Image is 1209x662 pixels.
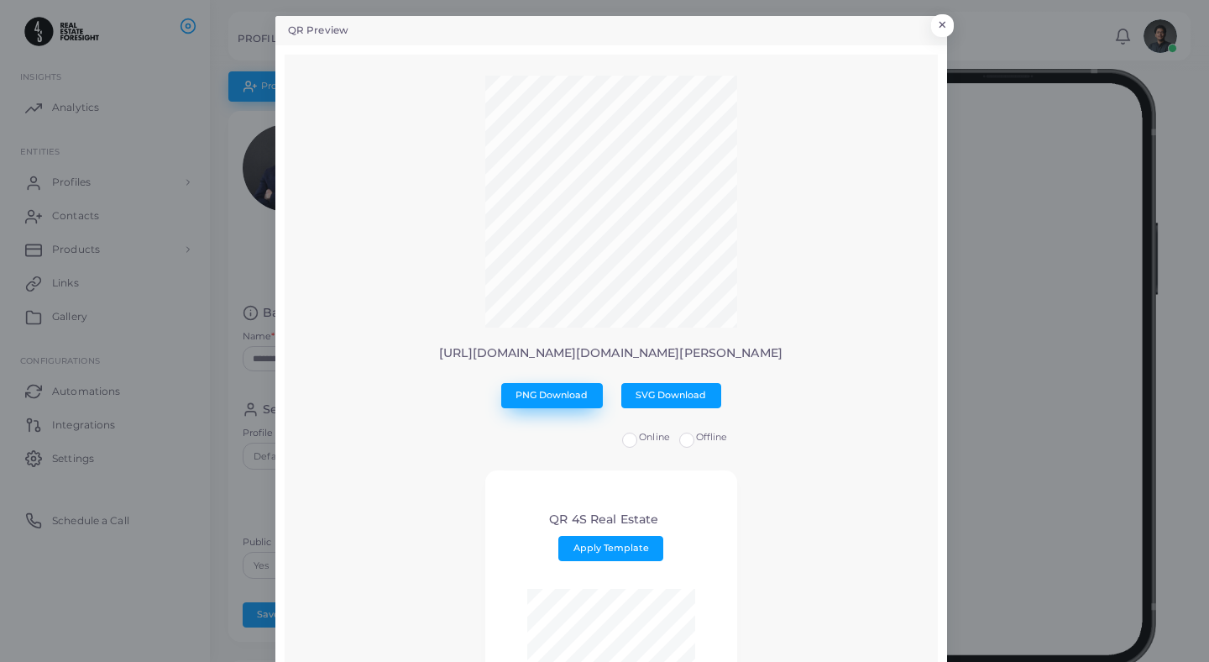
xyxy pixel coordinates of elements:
button: SVG Download [621,383,721,408]
button: Apply Template [558,536,663,561]
button: PNG Download [501,383,603,408]
span: Online [639,431,670,443]
h5: QR Preview [288,24,348,38]
span: Offline [696,431,728,443]
span: SVG Download [636,389,706,401]
h4: QR 4S Real Estate [549,512,658,527]
span: PNG Download [516,389,588,401]
p: [URL][DOMAIN_NAME][DOMAIN_NAME][PERSON_NAME] [297,346,924,360]
span: Apply Template [573,542,649,554]
button: Close [931,14,954,36]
